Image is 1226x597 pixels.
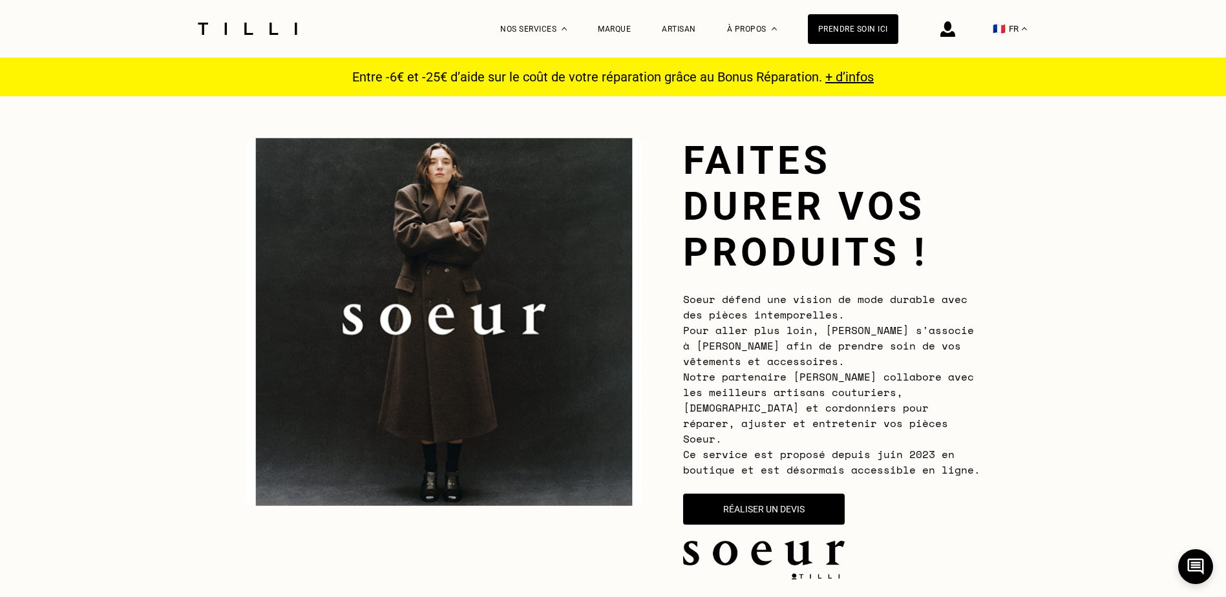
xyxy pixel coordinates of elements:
span: 🇫🇷 [993,23,1006,35]
a: + d’infos [825,69,874,85]
img: Menu déroulant [562,27,567,30]
img: Logo du service de couturière Tilli [193,23,302,35]
img: Menu déroulant à propos [772,27,777,30]
img: soeur.logo.png [683,541,845,565]
button: Réaliser un devis [683,494,845,525]
a: Artisan [662,25,696,34]
img: icône connexion [940,21,955,37]
p: Entre -6€ et -25€ d’aide sur le coût de votre réparation grâce au Bonus Réparation. [344,69,882,85]
img: logo Tilli [787,573,845,580]
img: menu déroulant [1022,27,1027,30]
a: Marque [598,25,631,34]
h1: Faites durer vos produits ! [683,138,980,275]
span: Soeur défend une vision de mode durable avec des pièces intemporelles. Pour aller plus loin, [PER... [683,291,980,477]
a: Prendre soin ici [808,14,898,44]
